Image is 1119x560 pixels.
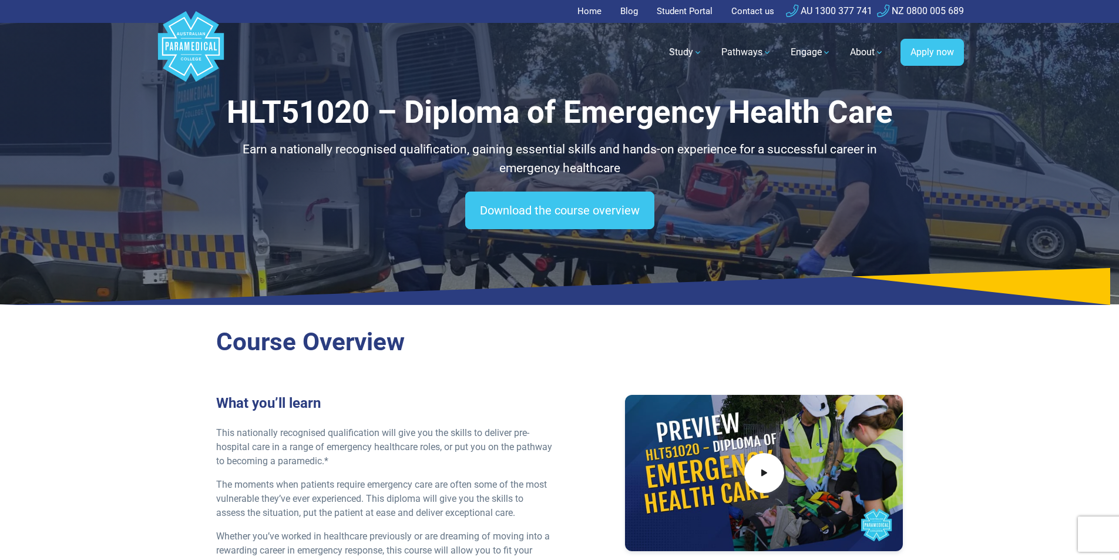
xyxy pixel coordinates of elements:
a: AU 1300 377 741 [786,5,872,16]
a: Pathways [714,36,779,69]
p: Earn a nationally recognised qualification, gaining essential skills and hands-on experience for ... [216,140,903,177]
a: Study [662,36,710,69]
a: NZ 0800 005 689 [877,5,964,16]
p: The moments when patients require emergency care are often some of the most vulnerable they’ve ev... [216,478,553,520]
a: Australian Paramedical College [156,23,226,82]
a: Download the course overview [465,192,654,229]
a: About [843,36,891,69]
a: Engage [784,36,838,69]
h1: HLT51020 – Diploma of Emergency Health Care [216,94,903,131]
h2: Course Overview [216,327,903,357]
h3: What you’ll learn [216,395,553,412]
p: This nationally recognised qualification will give you the skills to deliver pre-hospital care in... [216,426,553,468]
a: Apply now [900,39,964,66]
